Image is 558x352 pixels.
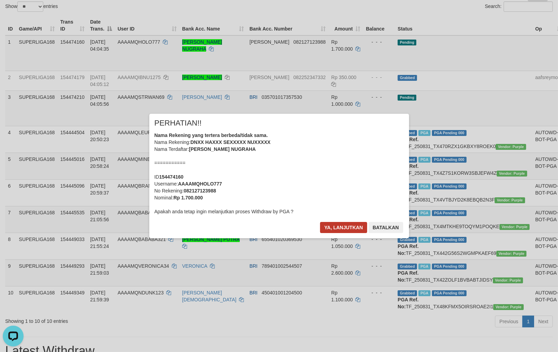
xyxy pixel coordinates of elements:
[154,132,404,215] div: Nama Rekening: Nama Terdaftar: =========== ID Username: No Rekening: Nominal: Apakah anda tetap i...
[154,132,268,138] b: Nama Rekening yang tertera berbeda/tidak sama.
[178,181,222,187] b: AAAAMQHOLO777
[320,222,367,233] button: Ya, lanjutkan
[369,222,403,233] button: Batalkan
[154,120,202,127] span: PERHATIAN!!
[191,139,271,145] b: DNXX HAXXX SEXXXXX NUXXXXX
[159,174,184,180] b: 154474160
[189,146,256,152] b: [PERSON_NAME] NUGRAHA
[3,3,24,24] button: Open LiveChat chat widget
[174,195,203,200] b: Rp 1.700.000
[184,188,216,194] b: 082127123988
